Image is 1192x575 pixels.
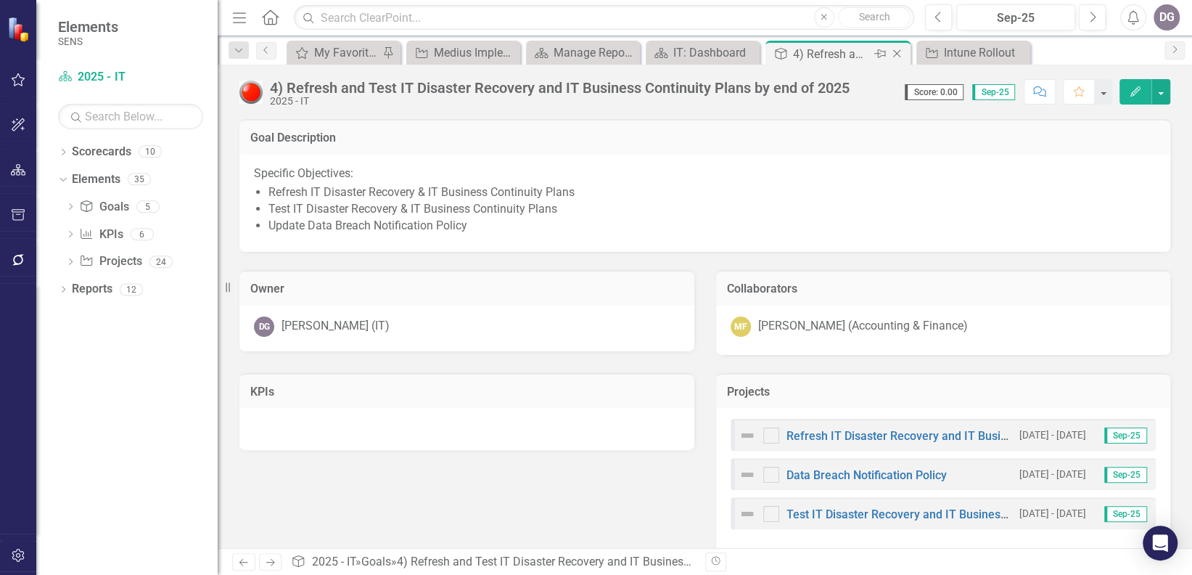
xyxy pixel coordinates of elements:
[270,80,850,96] div: 4) Refresh and Test IT Disaster Recovery and IT Business Continuity Plans by end of 2025
[1019,468,1086,481] small: [DATE] - [DATE]
[1019,428,1086,442] small: [DATE] - [DATE]
[58,104,203,129] input: Search Below...
[128,174,151,186] div: 35
[673,44,756,62] div: IT: Dashboard
[239,81,263,104] img: Red: Critical Issues/Off-Track
[79,199,128,216] a: Goals
[758,318,968,335] div: [PERSON_NAME] (Accounting & Finance)
[530,44,636,62] a: Manage Reports
[250,131,1159,144] h3: Goal Description
[786,468,947,482] a: Data Breach Notification Policy
[786,429,1106,443] a: Refresh IT Disaster Recovery and IT Business Continuity Plan
[58,69,203,86] a: 2025 - IT
[7,16,33,41] img: ClearPoint Strategy
[149,256,173,268] div: 24
[1104,428,1147,444] span: Sep-25
[739,505,756,523] img: Not Defined
[397,555,856,568] div: 4) Refresh and Test IT Disaster Recovery and IT Business Continuity Plans by end of 2025
[314,44,379,62] div: My Favorites
[254,166,1156,182] p: Specific Objectives:
[79,227,123,243] a: KPIs
[1143,526,1177,560] div: Open Intercom Messenger
[1019,507,1086,521] small: [DATE] - [DATE]
[554,44,636,62] div: Manage Reports
[136,200,160,213] div: 5
[294,5,914,30] input: Search ClearPoint...
[731,317,751,337] div: MF
[120,283,143,295] div: 12
[72,144,131,160] a: Scorecards
[72,171,120,188] a: Elements
[944,44,1027,62] div: Intune Rollout
[290,44,379,62] a: My Favorites
[268,201,1156,218] li: Test IT Disaster Recovery & IT Business Continuity Plans
[58,36,118,47] small: SENS
[956,4,1075,30] button: Sep-25
[250,282,683,295] h3: Owner
[905,84,963,100] span: Score: 0.00
[58,18,118,36] span: Elements
[291,554,694,571] div: » »
[1104,467,1147,483] span: Sep-25
[649,44,756,62] a: IT: Dashboard
[270,96,850,107] div: 2025 - IT
[312,555,355,568] a: 2025 - IT
[131,228,154,240] div: 6
[434,44,517,62] div: Medius Implementation
[727,386,1160,399] h3: Projects
[739,427,756,444] img: Not Defined
[281,318,390,335] div: [PERSON_NAME] (IT)
[786,507,1093,521] a: Test IT Disaster Recovery and IT Business Continuity Plans
[920,44,1027,62] a: Intune Rollout
[410,44,517,62] a: Medius Implementation
[727,282,1160,295] h3: Collaborators
[79,253,141,270] a: Projects
[139,146,162,158] div: 10
[254,317,274,337] div: DG
[793,45,871,63] div: 4) Refresh and Test IT Disaster Recovery and IT Business Continuity Plans by end of 2025
[961,9,1070,27] div: Sep-25
[1154,4,1180,30] button: DG
[268,184,1156,201] li: Refresh IT Disaster Recovery & IT Business Continuity Plans
[250,386,683,399] h3: KPIs
[72,281,112,298] a: Reports
[361,555,391,568] a: Goals
[1104,506,1147,522] span: Sep-25
[268,218,1156,235] li: Update Data Breach Notification Policy
[858,11,889,23] span: Search
[838,7,911,28] button: Search
[739,466,756,484] img: Not Defined
[972,84,1015,100] span: Sep-25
